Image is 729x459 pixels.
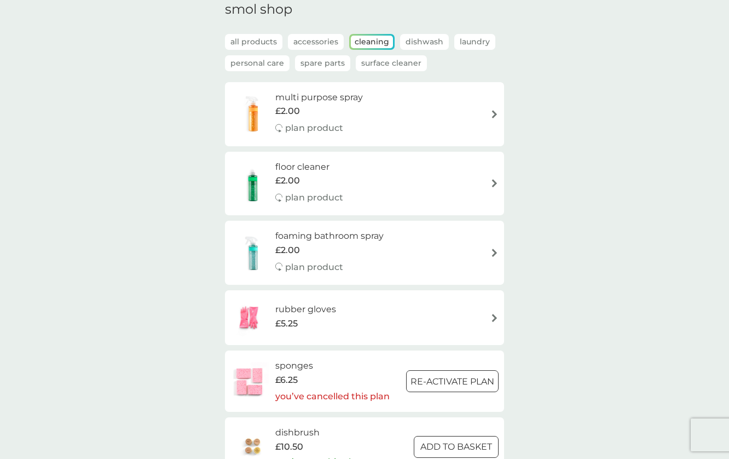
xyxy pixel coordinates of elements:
[230,164,275,203] img: floor cleaner
[490,249,499,257] img: arrow right
[414,436,499,458] button: ADD TO BASKET
[230,299,269,337] img: rubber gloves
[490,179,499,187] img: arrow right
[275,359,390,373] h6: sponges
[275,104,300,118] span: £2.00
[295,55,350,71] button: Spare Parts
[410,375,494,389] p: Re-activate Plan
[230,362,269,400] img: sponges
[225,55,290,71] button: Personal Care
[225,34,282,50] button: all products
[275,389,390,404] p: you’ve cancelled this plan
[285,121,343,135] p: plan product
[275,174,300,188] span: £2.00
[285,191,343,205] p: plan product
[285,260,343,274] p: plan product
[275,90,363,105] h6: multi purpose spray
[490,110,499,118] img: arrow right
[225,2,504,18] h1: smol shop
[275,317,298,331] span: £5.25
[275,243,300,257] span: £2.00
[490,314,499,322] img: arrow right
[230,234,275,272] img: foaming bathroom spray
[230,95,275,133] img: multi purpose spray
[275,373,298,387] span: £6.25
[275,426,362,440] h6: dishbrush
[351,36,393,48] button: Cleaning
[454,34,495,50] button: Laundry
[275,160,343,174] h6: floor cleaner
[275,229,384,243] h6: foaming bathroom spray
[275,440,303,454] span: £10.50
[406,370,499,392] button: Re-activate Plan
[288,34,344,50] button: Accessories
[356,55,427,71] button: Surface Cleaner
[400,34,449,50] button: Dishwash
[420,440,492,454] p: ADD TO BASKET
[275,302,336,317] h6: rubber gloves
